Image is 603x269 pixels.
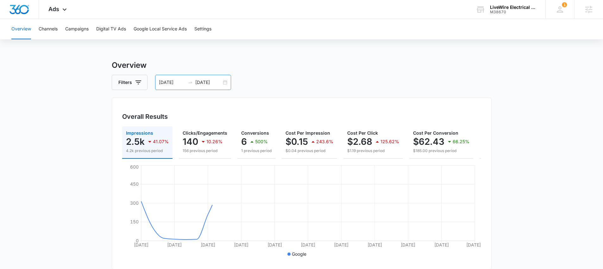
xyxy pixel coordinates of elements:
[413,130,458,136] span: Cost Per Conversion
[286,148,333,154] p: $0.04 previous period
[413,137,444,147] p: $62.43
[434,242,449,247] tspan: [DATE]
[153,139,169,144] p: 41.07%
[136,238,139,243] tspan: 0
[490,10,536,14] div: account id
[347,130,378,136] span: Cost Per Click
[334,242,349,247] tspan: [DATE]
[301,242,315,247] tspan: [DATE]
[200,242,215,247] tspan: [DATE]
[134,19,187,39] button: Google Local Service Ads
[347,137,372,147] p: $2.68
[122,112,168,121] h3: Overall Results
[159,79,185,86] input: Start date
[241,130,269,136] span: Conversions
[286,137,308,147] p: $0.15
[195,79,222,86] input: End date
[112,75,148,90] button: Filters
[453,139,469,144] p: 66.25%
[206,139,223,144] p: 10.26%
[134,242,148,247] tspan: [DATE]
[241,148,272,154] p: 1 previous period
[255,139,268,144] p: 500%
[401,242,415,247] tspan: [DATE]
[347,148,399,154] p: $1.19 previous period
[11,19,31,39] button: Overview
[286,130,330,136] span: Cost Per Impression
[126,130,153,136] span: Impressions
[126,137,145,147] p: 2.5k
[490,5,536,10] div: account name
[413,148,469,154] p: $185.00 previous period
[188,80,193,85] span: swap-right
[188,80,193,85] span: to
[130,200,139,206] tspan: 300
[126,148,169,154] p: 4.2k previous period
[183,130,227,136] span: Clicks/Engagements
[241,137,247,147] p: 6
[112,60,492,71] h3: Overview
[130,219,139,224] tspan: 150
[167,242,182,247] tspan: [DATE]
[316,139,333,144] p: 243.6%
[267,242,282,247] tspan: [DATE]
[183,148,227,154] p: 156 previous period
[367,242,382,247] tspan: [DATE]
[130,164,139,170] tspan: 600
[562,2,567,7] div: notifications count
[65,19,89,39] button: Campaigns
[292,251,306,257] p: Google
[562,2,567,7] span: 1
[96,19,126,39] button: Digital TV Ads
[466,242,481,247] tspan: [DATE]
[39,19,58,39] button: Channels
[48,6,59,12] span: Ads
[130,181,139,187] tspan: 450
[234,242,248,247] tspan: [DATE]
[183,137,198,147] p: 140
[194,19,211,39] button: Settings
[380,139,399,144] p: 125.62%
